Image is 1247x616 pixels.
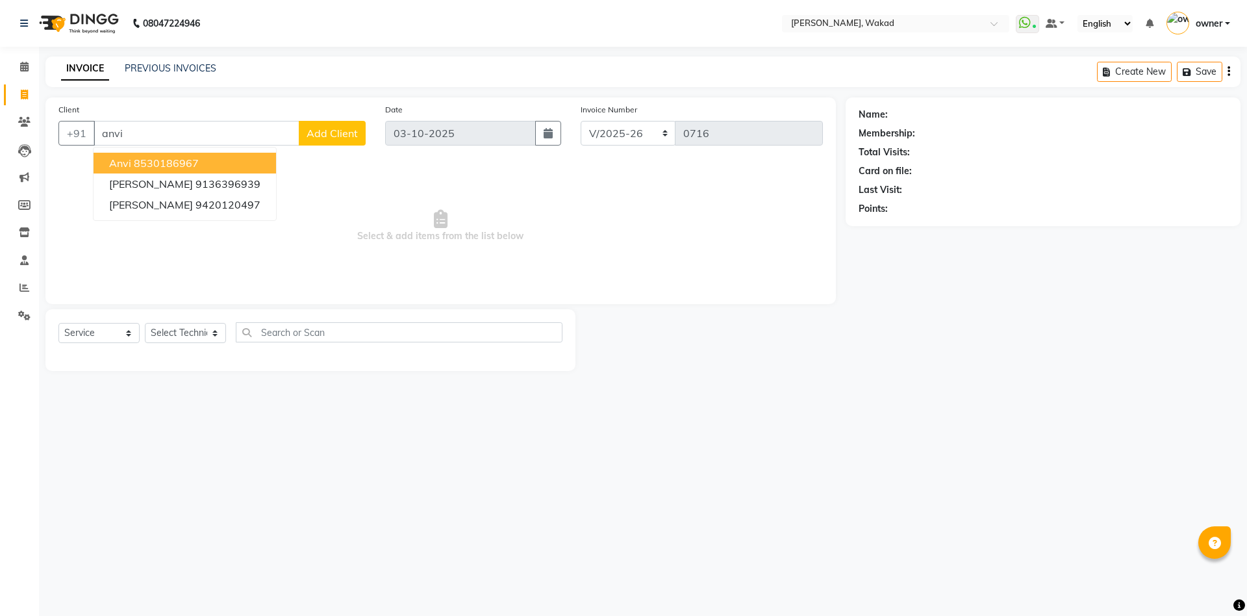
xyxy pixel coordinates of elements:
[109,198,193,211] span: [PERSON_NAME]
[859,164,912,178] div: Card on file:
[1097,62,1172,82] button: Create New
[1166,12,1189,34] img: owner
[134,157,199,170] ngb-highlight: 8530186967
[58,104,79,116] label: Client
[1192,564,1234,603] iframe: chat widget
[299,121,366,146] button: Add Client
[94,121,299,146] input: Search by Name/Mobile/Email/Code
[61,57,109,81] a: INVOICE
[236,322,562,342] input: Search or Scan
[125,62,216,74] a: PREVIOUS INVOICES
[859,127,915,140] div: Membership:
[859,183,902,197] div: Last Visit:
[859,108,888,122] div: Name:
[1196,17,1222,31] span: owner
[109,157,131,170] span: anvi
[385,104,403,116] label: Date
[195,177,260,190] ngb-highlight: 9136396939
[859,202,888,216] div: Points:
[307,127,358,140] span: Add Client
[109,177,193,190] span: [PERSON_NAME]
[195,198,260,211] ngb-highlight: 9420120497
[58,121,95,146] button: +91
[859,146,910,159] div: Total Visits:
[581,104,637,116] label: Invoice Number
[33,5,122,42] img: logo
[143,5,200,42] b: 08047224946
[58,161,823,291] span: Select & add items from the list below
[1177,62,1222,82] button: Save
